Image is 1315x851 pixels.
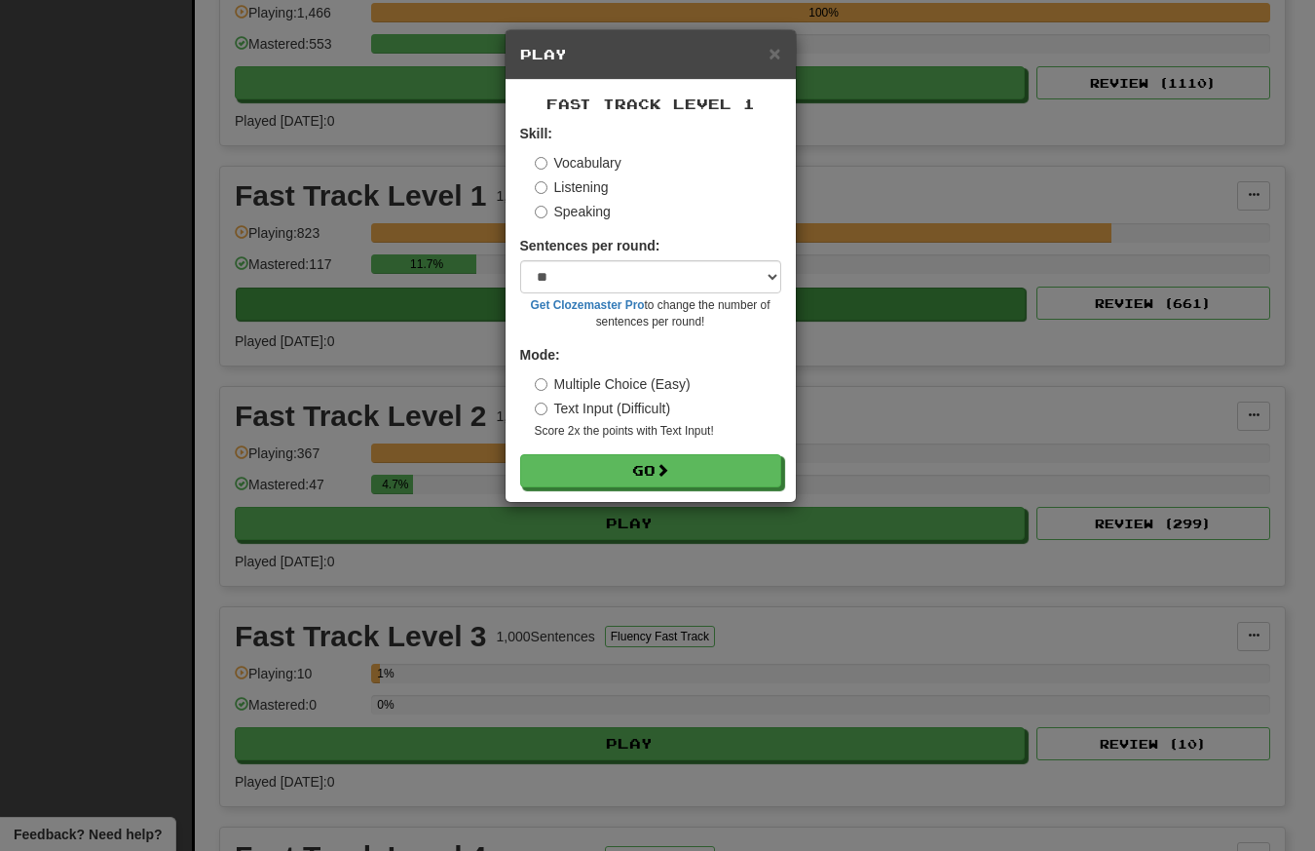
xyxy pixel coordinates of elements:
[535,202,611,221] label: Speaking
[535,399,671,418] label: Text Input (Difficult)
[535,153,621,173] label: Vocabulary
[520,236,660,255] label: Sentences per round:
[520,297,781,330] small: to change the number of sentences per round!
[546,96,755,112] span: Fast Track Level 1
[520,347,560,363] strong: Mode:
[535,157,547,170] input: Vocabulary
[520,126,552,141] strong: Skill:
[531,298,645,312] a: Get Clozemaster Pro
[535,206,547,218] input: Speaking
[535,423,781,440] small: Score 2x the points with Text Input !
[535,181,547,194] input: Listening
[769,42,780,64] span: ×
[535,177,609,197] label: Listening
[535,403,547,415] input: Text Input (Difficult)
[520,454,781,487] button: Go
[535,374,691,394] label: Multiple Choice (Easy)
[769,43,780,63] button: Close
[535,378,547,391] input: Multiple Choice (Easy)
[520,45,781,64] h5: Play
